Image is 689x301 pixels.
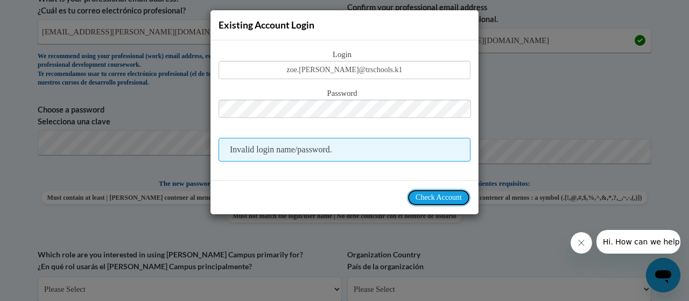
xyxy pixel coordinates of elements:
[571,232,592,254] iframe: Close message
[219,88,470,100] span: Password
[407,189,470,206] button: Check Account
[219,19,314,31] span: Existing Account Login
[219,49,470,61] span: Login
[219,138,470,162] span: Invalid login name/password.
[596,230,680,254] iframe: Message from company
[416,193,462,201] span: Check Account
[6,8,87,16] span: Hi. How can we help?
